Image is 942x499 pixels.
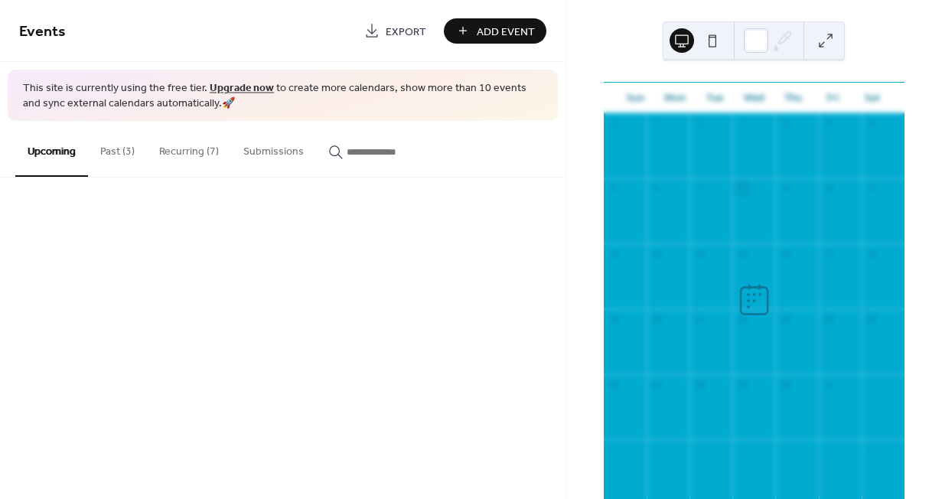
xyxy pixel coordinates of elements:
button: Past (3) [88,121,147,175]
div: 21 [694,314,706,325]
button: Upcoming [15,121,88,177]
div: 10 [823,183,835,194]
div: 29 [651,118,663,129]
a: Upgrade now [210,78,274,99]
div: 17 [823,248,835,259]
span: Add Event [477,24,535,40]
div: 30 [780,379,791,390]
div: 30 [694,118,706,129]
div: Fri [813,83,853,113]
div: 20 [651,314,663,325]
div: 14 [694,248,706,259]
div: 19 [608,314,620,325]
span: This site is currently using the free tier. to create more calendars, show more than 10 events an... [23,81,543,111]
div: 6 [651,183,663,194]
div: 3 [651,444,663,455]
span: Export [386,24,426,40]
div: 15 [737,248,748,259]
div: 11 [866,183,878,194]
div: 13 [651,248,663,259]
div: 28 [608,118,620,129]
div: 24 [823,314,835,325]
a: Export [353,18,438,44]
button: Submissions [231,121,316,175]
div: Wed [734,83,774,113]
div: 2 [780,118,791,129]
div: 5 [737,444,748,455]
div: 29 [737,379,748,390]
div: 1 [737,118,748,129]
div: 26 [608,379,620,390]
div: Mon [655,83,695,113]
div: 9 [780,183,791,194]
div: Sun [616,83,656,113]
div: 23 [780,314,791,325]
div: 4 [866,118,878,129]
div: 16 [780,248,791,259]
div: 6 [780,444,791,455]
div: Tue [695,83,735,113]
div: 7 [823,444,835,455]
div: 28 [694,379,706,390]
button: Add Event [444,18,546,44]
div: 2 [608,444,620,455]
div: 1 [866,379,878,390]
div: 18 [866,248,878,259]
div: 27 [651,379,663,390]
div: 8 [737,183,748,194]
div: 3 [823,118,835,129]
div: 7 [694,183,706,194]
div: 4 [694,444,706,455]
div: 8 [866,444,878,455]
div: Thu [774,83,813,113]
div: 5 [608,183,620,194]
span: Events [19,17,66,47]
div: 31 [823,379,835,390]
div: 25 [866,314,878,325]
div: 22 [737,314,748,325]
button: Recurring (7) [147,121,231,175]
div: 12 [608,248,620,259]
div: Sat [852,83,892,113]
